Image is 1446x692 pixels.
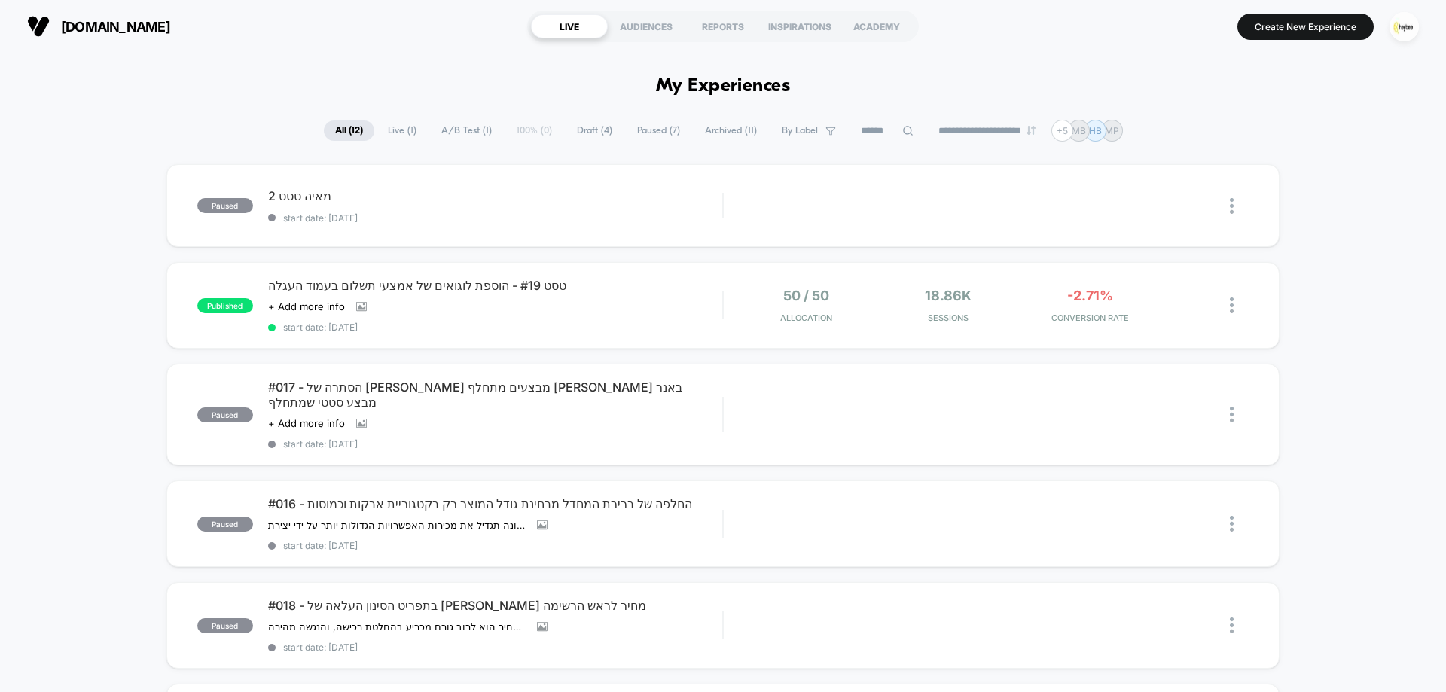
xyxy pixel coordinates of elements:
[197,407,253,422] span: paused
[268,380,722,410] span: #017 - הסתרה של [PERSON_NAME] מבצעים מתחלף [PERSON_NAME] באנר מבצע סטטי שמתחלף
[1051,120,1073,142] div: + 5
[268,188,722,203] span: מאיה טסט 2
[268,300,345,312] span: + Add more info
[1230,198,1234,214] img: close
[430,120,503,141] span: A/B Test ( 1 )
[61,19,170,35] span: [DOMAIN_NAME]
[1027,126,1036,135] img: end
[1105,125,1119,136] p: MP
[268,496,722,511] span: #016 - החלפה של ברירת המחדל מבחינת גודל המוצר רק בקטגוריית אבקות וכמוסות
[608,14,685,38] div: AUDIENCES
[197,198,253,213] span: paused
[1230,617,1234,633] img: close
[1072,125,1086,136] p: MB
[925,288,972,303] span: 18.86k
[197,517,253,532] span: paused
[1067,288,1113,303] span: -2.71%
[268,598,722,613] span: #018 - בתפריט הסינון העלאה של [PERSON_NAME] מחיר לראש הרשימה
[324,120,374,141] span: All ( 12 )
[782,125,818,136] span: By Label
[268,620,526,633] span: ההשערה שלנו: אנו משערים כי העברת פילטר המחיר (טווח מחירים) לראש רשימת הסינון, תפשט את תהליך הסינו...
[1390,12,1419,41] img: ppic
[197,618,253,633] span: paused
[1230,297,1234,313] img: close
[1385,11,1423,42] button: ppic
[881,312,1016,323] span: Sessions
[1230,407,1234,422] img: close
[377,120,428,141] span: Live ( 1 )
[783,288,829,303] span: 50 / 50
[268,417,345,429] span: + Add more info
[1230,516,1234,532] img: close
[23,14,175,38] button: [DOMAIN_NAME]
[197,298,253,313] span: published
[761,14,838,38] div: INSPIRATIONS
[268,438,722,450] span: start date: [DATE]
[1023,312,1158,323] span: CONVERSION RATE
[1089,125,1102,136] p: HB
[694,120,768,141] span: Archived ( 11 )
[780,312,832,323] span: Allocation
[838,14,915,38] div: ACADEMY
[268,212,722,224] span: start date: [DATE]
[531,14,608,38] div: LIVE
[626,120,691,141] span: Paused ( 7 )
[685,14,761,38] div: REPORTS
[268,642,722,653] span: start date: [DATE]
[566,120,624,141] span: Draft ( 4 )
[268,322,722,333] span: start date: [DATE]
[656,75,791,97] h1: My Experiences
[27,15,50,38] img: Visually logo
[268,278,722,293] span: טסט #19 - הוספת לוגואים של אמצעי תשלום בעמוד העגלה
[268,540,722,551] span: start date: [DATE]
[1237,14,1374,40] button: Create New Experience
[268,519,526,531] span: ההשערה שלנו: שינוי סדר הצגת אפשרויות המחיר כך שהאופציה השנייה תהיה הראשונה תגדיל את מכירות האפשרו...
